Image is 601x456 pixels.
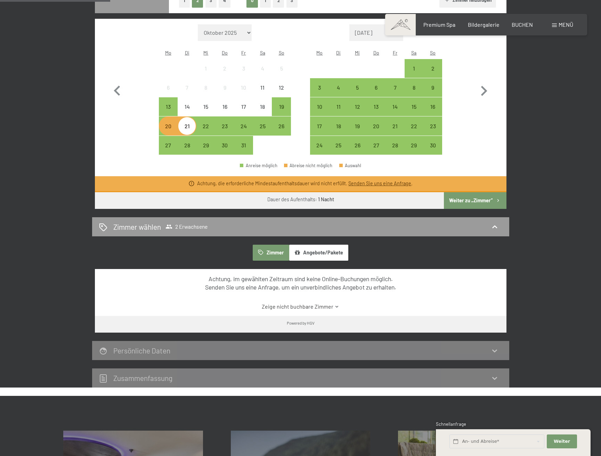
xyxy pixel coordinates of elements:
[348,97,367,116] div: Wed Nov 12 2025
[196,116,215,135] div: Wed Oct 22 2025
[216,78,234,97] div: Anreise nicht möglich
[279,50,284,56] abbr: Sonntag
[159,78,178,97] div: Mon Oct 06 2025
[107,303,494,310] a: Zeige nicht buchbare Zimmer
[348,116,367,135] div: Wed Nov 19 2025
[272,97,291,116] div: Anreise möglich
[240,163,277,168] div: Anreise möglich
[405,97,423,116] div: Sat Nov 15 2025
[423,59,442,78] div: Anreise möglich
[260,50,265,56] abbr: Samstag
[273,104,290,121] div: 19
[311,142,328,160] div: 24
[160,123,177,141] div: 20
[424,123,441,141] div: 23
[386,142,404,160] div: 28
[329,78,348,97] div: Tue Nov 04 2025
[348,180,411,186] a: Senden Sie uns eine Anfrage
[234,116,253,135] div: Fri Oct 24 2025
[367,123,385,141] div: 20
[385,78,404,97] div: Fri Nov 07 2025
[178,116,196,135] div: Anreise möglich
[159,97,178,116] div: Anreise möglich
[329,97,348,116] div: Tue Nov 11 2025
[216,97,234,116] div: Thu Oct 16 2025
[159,136,178,155] div: Anreise möglich
[367,104,385,121] div: 13
[405,116,423,135] div: Anreise möglich
[178,97,196,116] div: Tue Oct 14 2025
[253,97,272,116] div: Sat Oct 18 2025
[348,136,367,155] div: Wed Nov 26 2025
[424,85,441,102] div: 9
[423,59,442,78] div: Sun Nov 02 2025
[113,222,161,232] h2: Zimmer wählen
[196,59,215,78] div: Anreise nicht möglich
[385,116,404,135] div: Anreise möglich
[234,78,253,97] div: Anreise nicht möglich
[348,116,367,135] div: Anreise möglich
[424,142,441,160] div: 30
[468,21,500,28] a: Bildergalerie
[178,85,196,102] div: 7
[386,104,404,121] div: 14
[436,421,466,427] span: Schnellanfrage
[385,97,404,116] div: Fri Nov 14 2025
[330,104,347,121] div: 11
[272,59,291,78] div: Sun Oct 05 2025
[178,123,196,141] div: 21
[273,85,290,102] div: 12
[405,78,423,97] div: Anreise möglich
[216,116,234,135] div: Anreise möglich
[185,50,189,56] abbr: Dienstag
[424,104,441,121] div: 16
[423,78,442,97] div: Anreise möglich
[235,142,252,160] div: 31
[348,136,367,155] div: Anreise möglich
[253,245,289,261] button: Zimmer
[107,24,127,155] button: Vorheriger Monat
[253,116,272,135] div: Sat Oct 25 2025
[316,50,323,56] abbr: Montag
[160,85,177,102] div: 6
[349,123,366,141] div: 19
[234,59,253,78] div: Fri Oct 03 2025
[405,97,423,116] div: Anreise möglich
[216,59,234,78] div: Anreise nicht möglich
[385,116,404,135] div: Fri Nov 21 2025
[267,196,334,203] div: Dauer des Aufenthalts:
[310,97,329,116] div: Anreise möglich
[234,97,253,116] div: Fri Oct 17 2025
[234,78,253,97] div: Fri Oct 10 2025
[196,78,215,97] div: Wed Oct 08 2025
[254,85,271,102] div: 11
[310,116,329,135] div: Mon Nov 17 2025
[367,97,385,116] div: Anreise möglich
[253,59,272,78] div: Sat Oct 04 2025
[216,85,234,102] div: 9
[272,59,291,78] div: Anreise nicht möglich
[310,136,329,155] div: Anreise möglich
[159,116,178,135] div: Mon Oct 20 2025
[196,116,215,135] div: Anreise möglich
[310,136,329,155] div: Mon Nov 24 2025
[159,136,178,155] div: Mon Oct 27 2025
[559,21,573,28] span: Menü
[512,21,533,28] a: BUCHEN
[311,104,328,121] div: 10
[197,104,214,121] div: 15
[165,50,171,56] abbr: Montag
[405,59,423,78] div: Anreise möglich
[405,116,423,135] div: Sat Nov 22 2025
[159,97,178,116] div: Mon Oct 13 2025
[178,78,196,97] div: Tue Oct 07 2025
[318,196,334,202] b: 1 Nacht
[234,59,253,78] div: Anreise nicht möglich
[235,123,252,141] div: 24
[287,320,315,326] div: Powered by HGV
[197,142,214,160] div: 29
[547,434,577,449] button: Weiter
[196,59,215,78] div: Wed Oct 01 2025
